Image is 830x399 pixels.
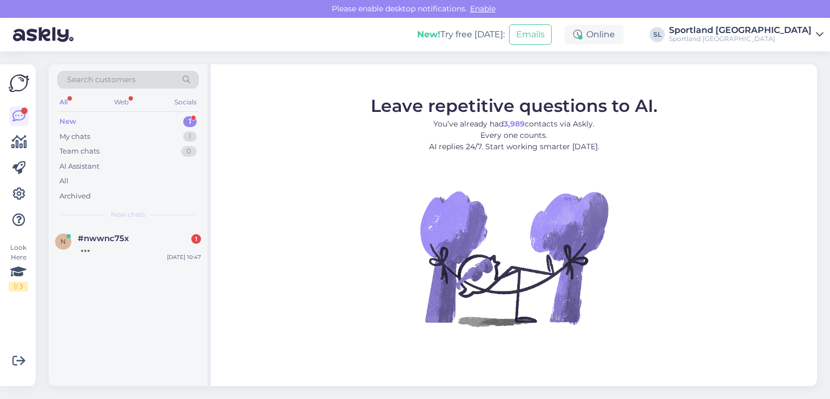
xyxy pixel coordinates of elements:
[191,234,201,244] div: 1
[669,26,824,43] a: Sportland [GEOGRAPHIC_DATA]Sportland [GEOGRAPHIC_DATA]
[181,146,197,157] div: 0
[9,73,29,94] img: Askly Logo
[467,4,499,14] span: Enable
[167,253,201,261] div: [DATE] 10:47
[112,95,131,109] div: Web
[183,131,197,142] div: 1
[59,191,91,202] div: Archived
[669,35,812,43] div: Sportland [GEOGRAPHIC_DATA]
[183,116,197,127] div: 1
[59,116,76,127] div: New
[61,237,66,245] span: n
[57,95,70,109] div: All
[59,146,99,157] div: Team chats
[371,118,658,152] p: You’ve already had contacts via Askly. Every one counts. AI replies 24/7. Start working smarter [...
[172,95,199,109] div: Socials
[111,210,145,220] span: New chats
[509,24,552,45] button: Emails
[417,161,611,355] img: No Chat active
[59,131,90,142] div: My chats
[417,28,505,41] div: Try free [DATE]:
[650,27,665,42] div: SL
[565,25,624,44] div: Online
[9,282,28,291] div: 1 / 3
[371,95,658,116] span: Leave repetitive questions to AI.
[59,161,99,172] div: AI Assistant
[67,74,136,85] span: Search customers
[417,29,440,39] b: New!
[59,176,69,187] div: All
[9,243,28,291] div: Look Here
[504,118,525,128] b: 3,989
[669,26,812,35] div: Sportland [GEOGRAPHIC_DATA]
[78,234,129,243] span: #nwwnc75x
